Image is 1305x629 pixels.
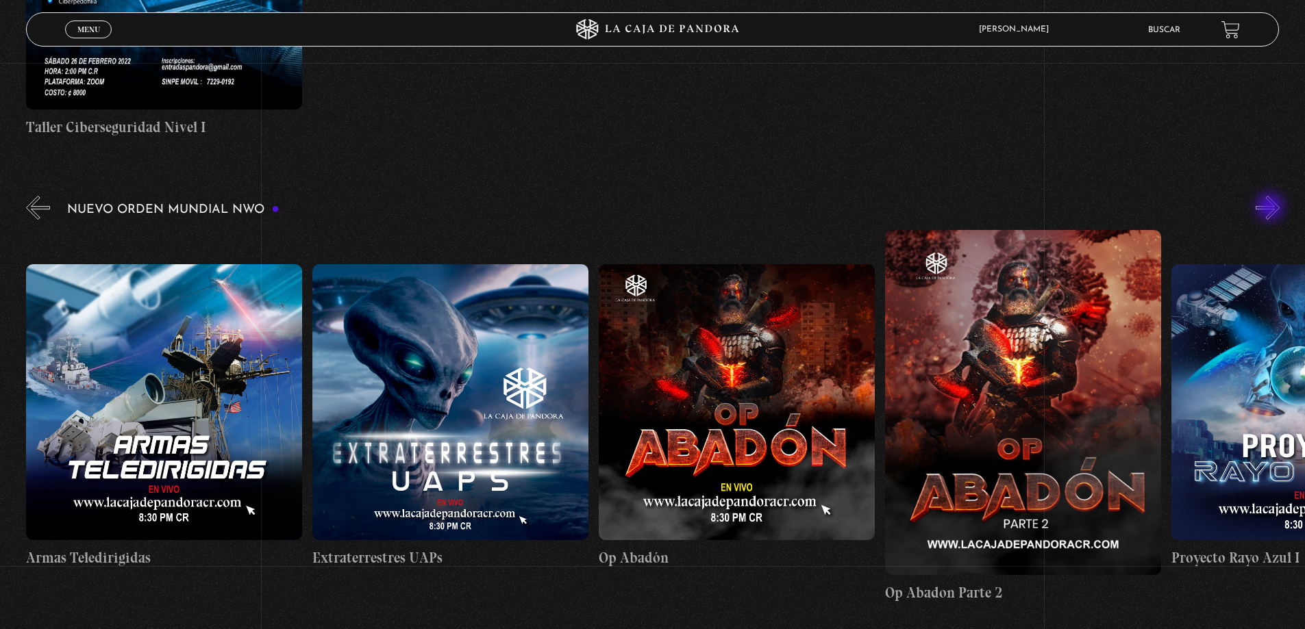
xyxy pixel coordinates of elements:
[312,230,588,604] a: Extraterrestres UAPs
[885,230,1161,604] a: Op Abadon Parte 2
[1221,21,1240,39] a: View your shopping cart
[599,230,875,604] a: Op Abadón
[885,582,1161,604] h4: Op Abadon Parte 2
[1256,196,1280,220] button: Next
[599,547,875,569] h4: Op Abadón
[972,25,1062,34] span: [PERSON_NAME]
[26,196,50,220] button: Previous
[67,203,279,216] h3: Nuevo Orden Mundial NWO
[26,230,302,604] a: Armas Teledirigidas
[1148,26,1180,34] a: Buscar
[312,547,588,569] h4: Extraterrestres UAPs
[26,547,302,569] h4: Armas Teledirigidas
[26,116,302,138] h4: Taller Ciberseguridad Nivel I
[73,37,105,47] span: Cerrar
[77,25,100,34] span: Menu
